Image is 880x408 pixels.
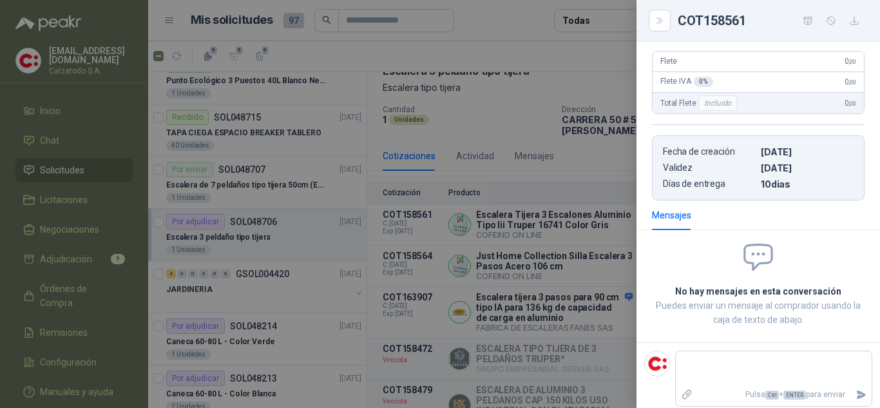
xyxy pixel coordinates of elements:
span: ENTER [783,391,806,400]
span: Total Flete [660,95,740,111]
label: Adjuntar archivos [676,384,698,406]
p: 10 dias [761,179,854,189]
span: ,00 [848,79,856,86]
p: Fecha de creación [663,146,756,157]
p: Validez [663,162,756,173]
div: Mensajes [652,208,691,222]
button: Enviar [850,384,872,406]
button: Close [652,13,667,28]
h2: No hay mensajes en esta conversación [652,284,865,298]
p: Pulsa + para enviar [698,384,851,406]
span: Flete IVA [660,77,713,87]
p: Puedes enviar un mensaje al comprador usando la caja de texto de abajo. [652,298,865,327]
img: Company Logo [645,351,669,376]
div: 0 % [694,77,713,87]
span: Ctrl [765,391,779,400]
p: [DATE] [761,146,854,157]
span: ,00 [848,100,856,107]
p: Días de entrega [663,179,756,189]
span: Flete [660,57,677,66]
div: COT158561 [678,10,865,31]
span: 0 [845,57,856,66]
span: 0 [845,77,856,86]
span: 0 [845,99,856,108]
div: Incluido [698,95,737,111]
span: ,00 [848,58,856,65]
p: [DATE] [761,162,854,173]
